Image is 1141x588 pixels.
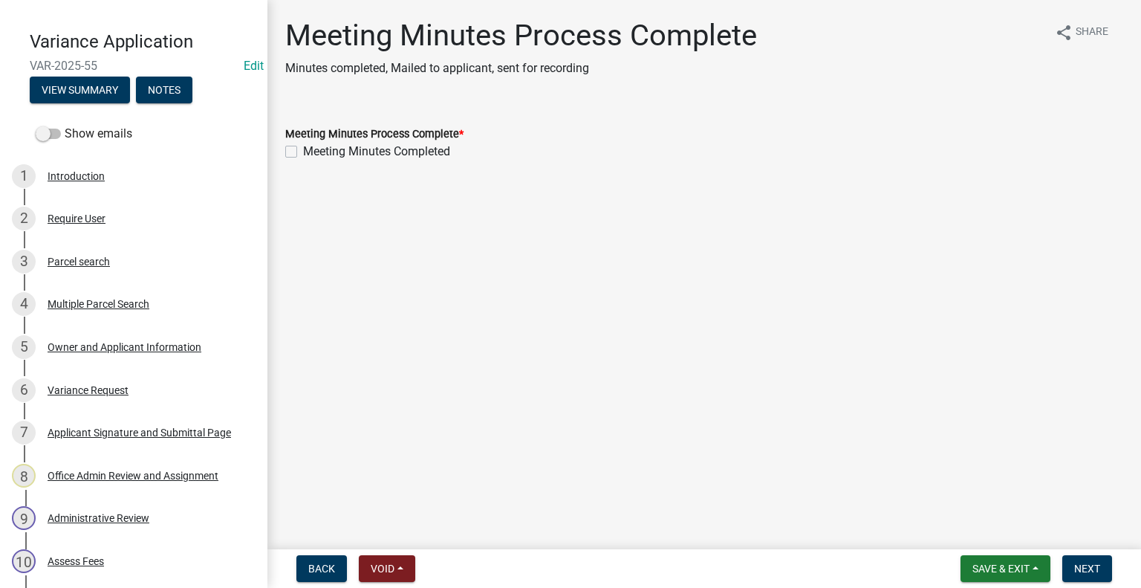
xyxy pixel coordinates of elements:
button: Back [296,555,347,582]
button: Notes [136,77,192,103]
div: 2 [12,207,36,230]
span: Back [308,563,335,575]
wm-modal-confirm: Notes [136,85,192,97]
div: 8 [12,464,36,488]
div: Assess Fees [48,556,104,566]
div: 1 [12,164,36,188]
div: 5 [12,335,36,359]
label: Meeting Minutes Process Complete [285,129,464,140]
span: VAR-2025-55 [30,59,238,73]
h4: Variance Application [30,31,256,53]
div: 4 [12,292,36,316]
i: share [1055,24,1073,42]
button: View Summary [30,77,130,103]
div: 10 [12,549,36,573]
div: 7 [12,421,36,445]
div: Administrative Review [48,513,149,523]
div: Parcel search [48,256,110,267]
div: 9 [12,506,36,530]
label: Show emails [36,125,132,143]
span: Void [371,563,394,575]
label: Meeting Minutes Completed [303,143,450,161]
button: Next [1062,555,1112,582]
span: Next [1074,563,1100,575]
span: Save & Exit [972,563,1030,575]
h1: Meeting Minutes Process Complete [285,18,757,54]
wm-modal-confirm: Summary [30,85,130,97]
wm-modal-confirm: Edit Application Number [244,59,264,73]
button: Save & Exit [960,555,1050,582]
div: Applicant Signature and Submittal Page [48,427,231,438]
div: Introduction [48,171,105,181]
div: Owner and Applicant Information [48,342,201,352]
button: shareShare [1043,18,1120,47]
a: Edit [244,59,264,73]
div: Variance Request [48,385,129,395]
span: Share [1076,24,1108,42]
div: Multiple Parcel Search [48,299,149,309]
button: Void [359,555,415,582]
div: 3 [12,250,36,274]
p: Minutes completed, Mailed to applicant, sent for recording [285,59,757,77]
div: Office Admin Review and Assignment [48,471,218,481]
div: 6 [12,378,36,402]
div: Require User [48,213,105,224]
